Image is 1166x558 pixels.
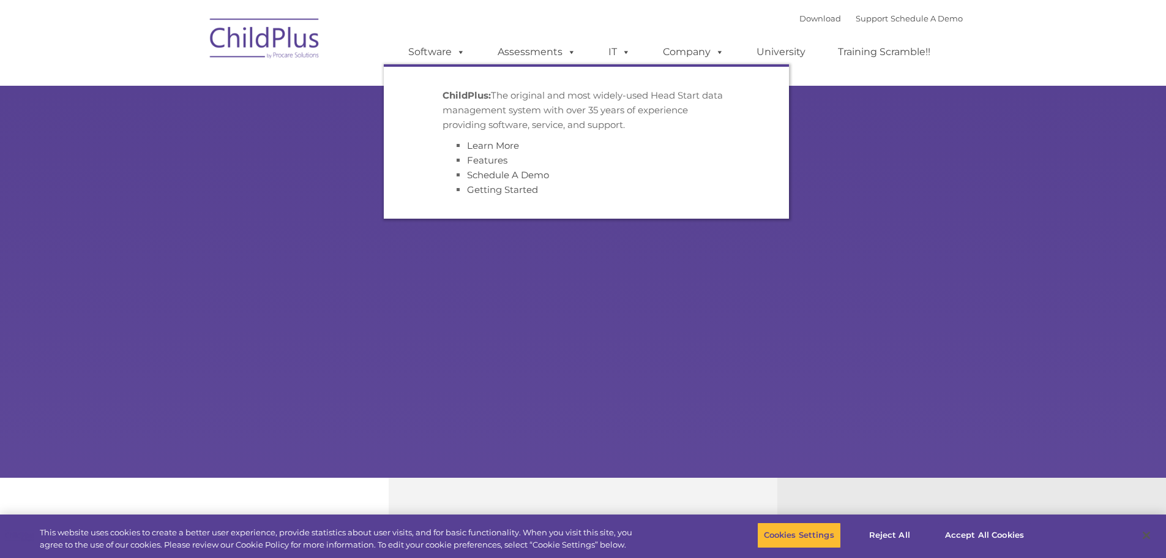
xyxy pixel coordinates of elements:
[40,527,641,551] div: This website uses cookies to create a better user experience, provide statistics about user visit...
[396,40,477,64] a: Software
[757,522,841,548] button: Cookies Settings
[443,88,730,132] p: The original and most widely-used Head Start data management system with over 35 years of experie...
[826,40,943,64] a: Training Scramble!!
[651,40,736,64] a: Company
[856,13,888,23] a: Support
[467,154,507,166] a: Features
[467,140,519,151] a: Learn More
[851,522,928,548] button: Reject All
[1133,522,1160,549] button: Close
[596,40,643,64] a: IT
[799,13,841,23] a: Download
[485,40,588,64] a: Assessments
[443,89,491,101] strong: ChildPlus:
[799,13,963,23] font: |
[938,522,1031,548] button: Accept All Cookies
[891,13,963,23] a: Schedule A Demo
[204,10,326,71] img: ChildPlus by Procare Solutions
[467,169,549,181] a: Schedule A Demo
[467,184,538,195] a: Getting Started
[744,40,818,64] a: University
